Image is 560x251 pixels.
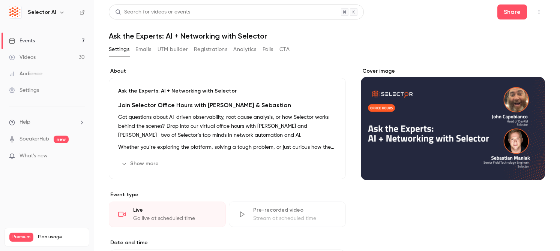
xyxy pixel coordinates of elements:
[9,37,35,45] div: Events
[9,6,21,18] img: Selector AI
[118,158,163,170] button: Show more
[233,43,257,55] button: Analytics
[497,4,527,19] button: Share
[133,206,216,214] div: Live
[20,135,49,143] a: SpeakerHub
[109,43,129,55] button: Settings
[109,67,346,75] label: About
[38,234,84,240] span: Plan usage
[229,202,346,227] div: Pre-recorded videoStream at scheduled time
[118,87,336,95] p: Ask the Experts: AI + Networking with Selector
[20,152,48,160] span: What's new
[9,70,42,78] div: Audience
[279,43,290,55] button: CTA
[253,206,336,214] div: Pre-recorded video
[109,191,346,199] p: Event type
[28,9,56,16] h6: Selector AI
[118,113,336,140] p: Got questions about AI-driven observability, root cause analysis, or how Selector works behind th...
[54,136,69,143] span: new
[118,143,336,152] p: Whether you’re exploring the platform, solving a tough problem, or just curious how the magic hap...
[9,118,85,126] li: help-dropdown-opener
[361,67,545,180] section: Cover image
[135,43,151,55] button: Emails
[76,153,85,160] iframe: Noticeable Trigger
[9,54,36,61] div: Videos
[20,118,30,126] span: Help
[133,215,216,222] div: Go live at scheduled time
[253,215,336,222] div: Stream at scheduled time
[194,43,227,55] button: Registrations
[361,67,545,75] label: Cover image
[9,233,33,242] span: Premium
[109,239,346,247] label: Date and time
[263,43,273,55] button: Polls
[118,102,291,109] strong: Join Selector Office Hours with [PERSON_NAME] & Sebastian
[158,43,188,55] button: UTM builder
[9,87,39,94] div: Settings
[109,31,545,40] h1: Ask the Experts: AI + Networking with Selector
[115,8,190,16] div: Search for videos or events
[109,202,226,227] div: LiveGo live at scheduled time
